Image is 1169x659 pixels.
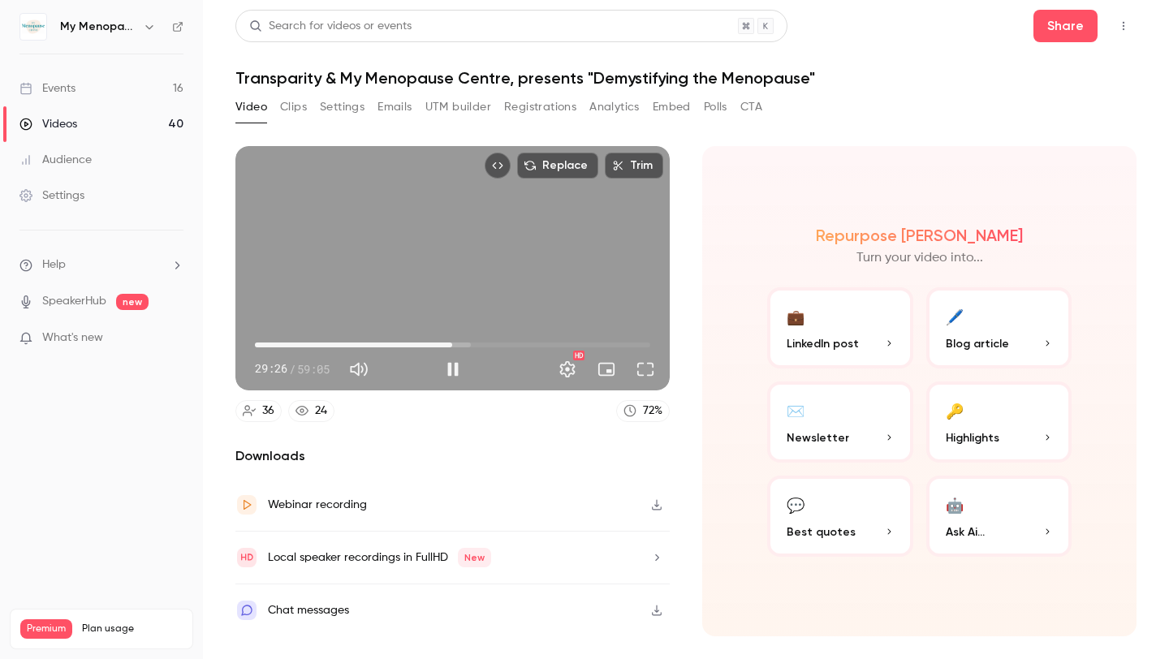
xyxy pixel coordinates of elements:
div: Videos [19,116,77,132]
div: 💬 [787,492,804,517]
span: What's new [42,329,103,347]
span: new [116,294,149,310]
span: Ask Ai... [946,523,985,541]
div: HD [573,351,584,360]
button: Clips [280,94,307,120]
button: CTA [740,94,762,120]
span: Premium [20,619,72,639]
div: ✉️ [787,398,804,423]
button: Video [235,94,267,120]
button: Settings [320,94,365,120]
button: Emails [377,94,412,120]
h6: My Menopause Centre [60,19,136,35]
a: 36 [235,400,282,422]
h2: Downloads [235,446,670,466]
a: 72% [616,400,670,422]
div: 💼 [787,304,804,329]
button: 💼LinkedIn post [767,287,913,368]
a: SpeakerHub [42,293,106,310]
iframe: Noticeable Trigger [164,331,183,346]
span: LinkedIn post [787,335,859,352]
button: 🖊️Blog article [926,287,1072,368]
div: 24 [315,403,327,420]
button: Top Bar Actions [1111,13,1137,39]
div: 29:26 [255,360,330,377]
span: 29:26 [255,360,287,377]
div: 🖊️ [946,304,964,329]
button: Registrations [504,94,576,120]
div: Settings [19,187,84,204]
button: Settings [551,353,584,385]
button: 🤖Ask Ai... [926,476,1072,557]
div: Local speaker recordings in FullHD [268,548,491,567]
span: 59:05 [297,360,330,377]
div: Events [19,80,75,97]
button: Mute [343,353,375,385]
button: Embed [653,94,691,120]
span: Newsletter [787,429,849,446]
li: help-dropdown-opener [19,256,183,274]
span: Blog article [946,335,1009,352]
a: 24 [288,400,334,422]
div: Audience [19,152,92,168]
div: Webinar recording [268,495,367,515]
button: Embed video [485,153,511,179]
div: 36 [262,403,274,420]
button: Turn on miniplayer [590,353,623,385]
span: New [458,548,491,567]
div: 🔑 [946,398,964,423]
p: Turn your video into... [856,248,983,268]
div: 🤖 [946,492,964,517]
button: 💬Best quotes [767,476,913,557]
span: Highlights [946,429,999,446]
button: UTM builder [425,94,491,120]
span: / [289,360,295,377]
h2: Repurpose [PERSON_NAME] [816,226,1023,245]
button: ✉️Newsletter [767,381,913,463]
div: Search for videos or events [249,18,412,35]
button: Replace [517,153,598,179]
span: Plan usage [82,622,183,635]
img: My Menopause Centre [20,14,46,40]
button: Share [1033,10,1098,42]
span: Help [42,256,66,274]
button: 🔑Highlights [926,381,1072,463]
button: Polls [704,94,727,120]
h1: Transparity & My Menopause Centre, presents "Demystifying the Menopause" [235,68,1137,88]
button: Pause [437,353,469,385]
div: Chat messages [268,601,349,620]
span: Best quotes [787,523,856,541]
div: 72 % [643,403,662,420]
button: Analytics [589,94,640,120]
button: Trim [605,153,663,179]
button: Full screen [629,353,662,385]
